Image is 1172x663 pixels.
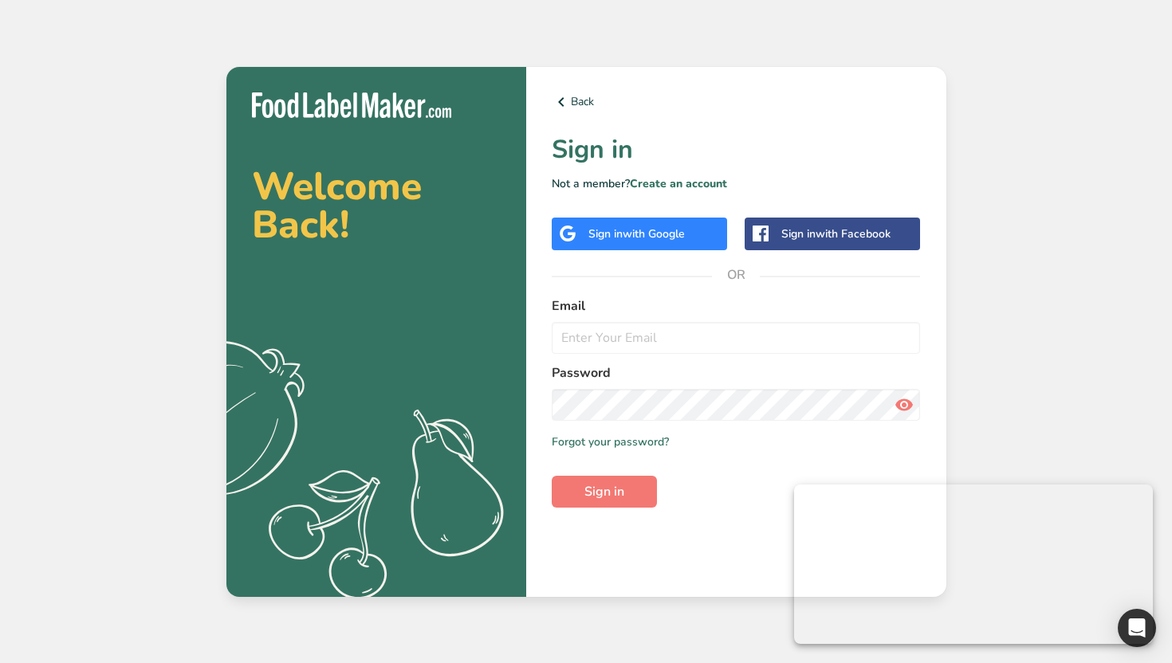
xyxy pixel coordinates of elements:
span: Sign in [584,482,624,501]
button: Sign in [552,476,657,508]
a: Forgot your password? [552,433,669,450]
span: with Google [623,226,685,241]
label: Password [552,363,921,382]
p: Not a member? [552,175,921,192]
span: OR [712,251,760,299]
h1: Sign in [552,131,921,169]
div: Sign in [588,226,685,242]
div: Sign in [781,226,891,242]
a: Create an account [630,176,727,191]
h2: Welcome Back! [252,167,501,244]
span: with Facebook [816,226,891,241]
a: Back [552,92,921,112]
label: Email [552,296,921,316]
img: Food Label Maker [252,92,451,119]
input: Enter Your Email [552,322,921,354]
